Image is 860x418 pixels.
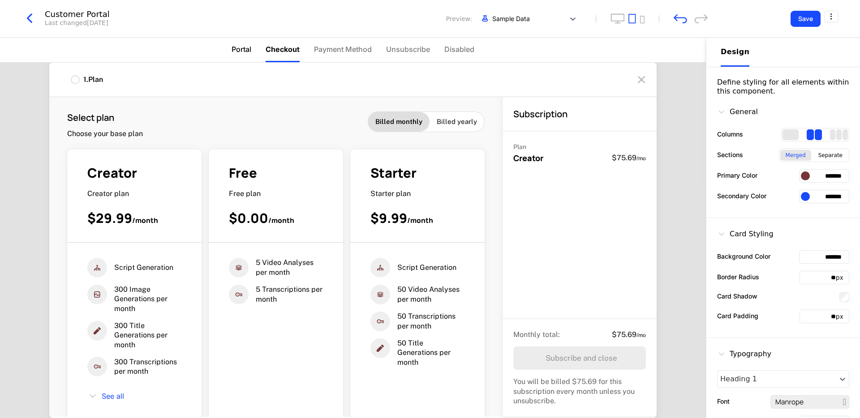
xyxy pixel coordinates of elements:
span: Payment Method [314,44,372,55]
button: Save [791,11,821,27]
span: 300 Image Generations per month [114,285,181,314]
label: Primary Color [717,171,757,180]
span: 50 Video Analyses per month [397,285,464,304]
label: Secondary Color [717,191,766,200]
label: Columns [717,129,743,139]
label: Font [717,397,730,406]
button: mobile [640,16,645,24]
label: Card Padding [717,311,758,320]
span: Billed yearly [437,117,477,126]
span: 300 Title Generations per month [114,321,181,350]
span: Checkout [266,44,300,55]
span: Free [229,164,257,182]
span: $0.00 [229,209,268,227]
span: Unsubscribe [386,44,430,55]
label: Border Radius [717,272,759,282]
div: Card Styling [717,229,774,239]
span: Script Generation [397,263,456,273]
div: 3 columns [830,129,848,140]
span: Billed monthly [375,117,422,126]
div: Separate [813,150,848,161]
div: px [836,273,849,282]
span: Portal [232,44,251,55]
i: stacked [370,285,390,304]
span: Preview: [446,14,472,23]
span: 5 Video Analyses per month [256,258,323,277]
label: Background Color [717,252,770,261]
div: Choose Sub Page [721,38,846,67]
div: Define styling for all elements within this component. [717,78,849,96]
button: Select action [824,11,838,22]
span: You will be billed $75.69 for this subscription every month unless you unsubscribe. [513,377,635,405]
span: Monthly total : [513,330,560,339]
span: 5 Transcriptions per month [256,285,323,304]
div: undo [674,14,687,23]
span: Plan [513,143,526,150]
div: Design [721,47,749,57]
button: tablet [628,13,636,24]
span: / month [407,216,433,225]
div: General [717,107,758,117]
h3: Subscription [513,108,568,120]
div: Last changed [DATE] [45,18,108,27]
button: Subscribe and close [513,346,646,370]
span: Starter [370,164,417,182]
span: Creator [513,153,543,163]
i: plan [370,258,390,277]
i: key [229,285,249,304]
div: redo [694,14,708,23]
span: Free plan [229,189,261,198]
div: 2 columns [807,129,822,140]
div: 1 columns [783,129,799,140]
label: Sections [717,150,743,159]
label: Card Shadow [717,291,757,301]
i: key [370,311,390,331]
div: px [836,312,849,321]
div: Typography [717,349,771,359]
i: pencil [370,338,390,358]
span: 300 Transcriptions per month [114,357,181,376]
span: Script Generation [114,263,173,273]
span: 50 Title Generations per month [397,338,464,367]
div: Customer Portal [45,10,110,18]
span: / month [268,216,294,225]
div: Merged [780,150,811,161]
span: Starter plan [370,189,411,198]
span: 50 Transcriptions per month [397,311,464,331]
button: desktop [611,13,625,24]
span: Disabled [444,44,474,55]
span: $9.99 [370,209,407,227]
i: stacked [229,258,249,277]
